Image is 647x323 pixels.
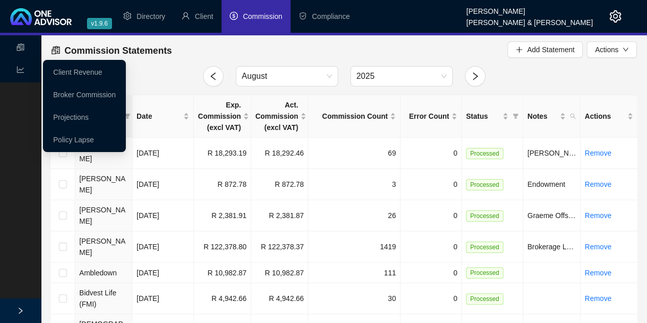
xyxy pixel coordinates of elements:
[400,95,462,138] th: Error Count
[466,242,503,253] span: Processed
[587,41,637,58] button: Actionsdown
[523,138,581,169] td: Marc Offshore
[622,47,629,53] span: down
[466,179,503,190] span: Processed
[79,175,125,194] span: [PERSON_NAME]
[313,111,388,122] span: Commission Count
[585,294,611,303] a: Remove
[51,46,60,55] span: reconciliation
[512,113,519,119] span: filter
[585,180,611,188] a: Remove
[124,113,130,119] span: filter
[87,18,112,29] span: v1.9.6
[466,148,503,159] span: Processed
[568,109,578,124] span: search
[251,263,308,283] td: R 10,982.87
[523,200,581,231] td: Graeme Offshore
[64,46,172,56] span: Commission Statements
[53,113,88,121] a: Projections
[194,200,251,231] td: R 2,381.91
[53,136,94,144] a: Policy Lapse
[182,12,190,20] span: user
[595,44,618,55] span: Actions
[466,210,503,222] span: Processed
[308,95,400,138] th: Commission Count
[251,283,308,314] td: R 4,942.66
[462,95,523,138] th: Status
[194,263,251,283] td: R 10,982.87
[585,211,611,220] a: Remove
[523,231,581,263] td: Brokerage Local
[585,111,625,122] span: Actions
[123,12,131,20] span: setting
[53,91,116,99] a: Broker Commission
[243,12,282,20] span: Commission
[471,72,480,81] span: right
[251,231,308,263] td: R 122,378.37
[137,12,165,20] span: Directory
[585,243,611,251] a: Remove
[194,231,251,263] td: R 122,378.80
[132,263,194,283] td: [DATE]
[400,138,462,169] td: 0
[308,200,400,231] td: 26
[400,263,462,283] td: 0
[507,41,583,58] button: Add Statement
[609,10,621,23] span: setting
[195,12,213,20] span: Client
[466,111,500,122] span: Status
[230,12,238,20] span: dollar
[132,169,194,200] td: [DATE]
[527,44,574,55] span: Add Statement
[308,138,400,169] td: 69
[132,231,194,263] td: [DATE]
[400,231,462,263] td: 0
[132,200,194,231] td: [DATE]
[466,293,503,305] span: Processed
[242,67,332,86] span: August
[527,111,557,122] span: Notes
[194,95,251,138] th: Exp. Commission (excl VAT)
[570,113,576,119] span: search
[466,14,593,25] div: [PERSON_NAME] & [PERSON_NAME]
[308,231,400,263] td: 1419
[194,169,251,200] td: R 872.78
[251,169,308,200] td: R 872.78
[16,61,25,81] span: line-chart
[312,12,350,20] span: Compliance
[516,46,523,53] span: plus
[255,99,298,133] span: Act. Commission (excl VAT)
[523,95,581,138] th: Notes
[132,138,194,169] td: [DATE]
[79,269,117,277] span: Ambledown
[198,99,241,133] span: Exp. Commission (excl VAT)
[585,269,611,277] a: Remove
[466,267,503,278] span: Processed
[405,111,449,122] span: Error Count
[122,109,132,124] span: filter
[251,200,308,231] td: R 2,381.87
[400,200,462,231] td: 0
[308,283,400,314] td: 30
[10,8,72,25] img: 2df55531c6924b55f21c4cf5d4484680-logo-light.svg
[581,95,638,138] th: Actions
[17,307,24,314] span: right
[523,169,581,200] td: Endowment
[53,68,102,76] a: Client Revenue
[16,38,25,59] span: reconciliation
[308,263,400,283] td: 111
[209,72,218,81] span: left
[79,206,125,225] span: [PERSON_NAME]
[356,67,447,86] span: 2025
[299,12,307,20] span: safety
[585,149,611,157] a: Remove
[194,138,251,169] td: R 18,293.19
[194,283,251,314] td: R 4,942.66
[400,283,462,314] td: 0
[132,95,194,138] th: Date
[400,169,462,200] td: 0
[137,111,181,122] span: Date
[308,169,400,200] td: 3
[251,138,308,169] td: R 18,292.46
[132,283,194,314] td: [DATE]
